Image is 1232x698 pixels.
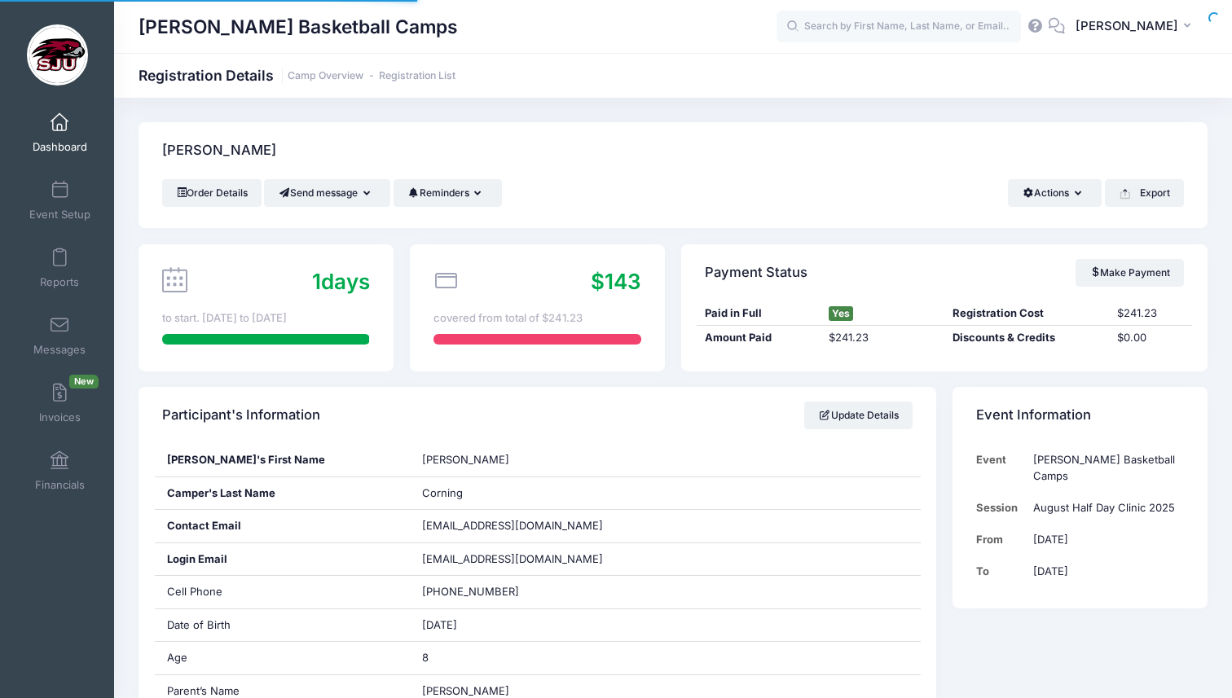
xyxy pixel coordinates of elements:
[422,585,519,598] span: [PHONE_NUMBER]
[288,70,363,82] a: Camp Overview
[155,444,410,476] div: [PERSON_NAME]'s First Name
[944,305,1109,322] div: Registration Cost
[155,510,410,542] div: Contact Email
[69,375,99,389] span: New
[422,519,603,532] span: [EMAIL_ADDRESS][DOMAIN_NAME]
[1026,492,1184,524] td: August Half Day Clinic 2025
[27,24,88,86] img: Cindy Griffin Basketball Camps
[139,8,458,46] h1: [PERSON_NAME] Basketball Camps
[21,172,99,229] a: Event Setup
[1026,444,1184,492] td: [PERSON_NAME] Basketball Camps
[1008,179,1102,207] button: Actions
[821,330,944,346] div: $241.23
[155,477,410,510] div: Camper's Last Name
[697,330,821,346] div: Amount Paid
[21,442,99,499] a: Financials
[162,128,276,174] h4: [PERSON_NAME]
[21,104,99,161] a: Dashboard
[422,486,463,499] span: Corning
[1026,555,1184,587] td: [DATE]
[1076,17,1178,35] span: [PERSON_NAME]
[379,70,455,82] a: Registration List
[433,310,641,327] div: covered from total of $241.23
[804,402,913,429] a: Update Details
[1065,8,1208,46] button: [PERSON_NAME]
[591,269,641,294] span: $143
[29,208,90,222] span: Event Setup
[976,524,1026,555] td: From
[1076,259,1184,287] a: Make Payment
[155,576,410,608] div: Cell Phone
[155,609,410,642] div: Date of Birth
[39,410,81,424] span: Invoices
[33,140,87,154] span: Dashboard
[777,11,1021,43] input: Search by First Name, Last Name, or Email...
[21,239,99,296] a: Reports
[422,651,429,664] span: 8
[312,269,321,294] span: 1
[1109,305,1191,322] div: $241.23
[976,492,1026,524] td: Session
[422,453,509,466] span: [PERSON_NAME]
[33,343,86,357] span: Messages
[422,551,626,568] span: [EMAIL_ADDRESS][DOMAIN_NAME]
[1026,524,1184,555] td: [DATE]
[976,444,1026,492] td: Event
[394,179,502,207] button: Reminders
[944,330,1109,346] div: Discounts & Credits
[155,543,410,576] div: Login Email
[162,179,262,207] a: Order Details
[139,67,455,84] h1: Registration Details
[162,310,370,327] div: to start. [DATE] to [DATE]
[40,275,79,289] span: Reports
[35,478,85,492] span: Financials
[162,393,320,439] h4: Participant's Information
[312,266,370,297] div: days
[422,684,509,697] span: [PERSON_NAME]
[705,249,807,296] h4: Payment Status
[422,618,457,631] span: [DATE]
[829,306,853,321] span: Yes
[21,375,99,432] a: InvoicesNew
[155,642,410,674] div: Age
[1105,179,1184,207] button: Export
[697,305,821,322] div: Paid in Full
[1109,330,1191,346] div: $0.00
[976,393,1091,439] h4: Event Information
[976,555,1026,587] td: To
[21,307,99,364] a: Messages
[264,179,390,207] button: Send message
